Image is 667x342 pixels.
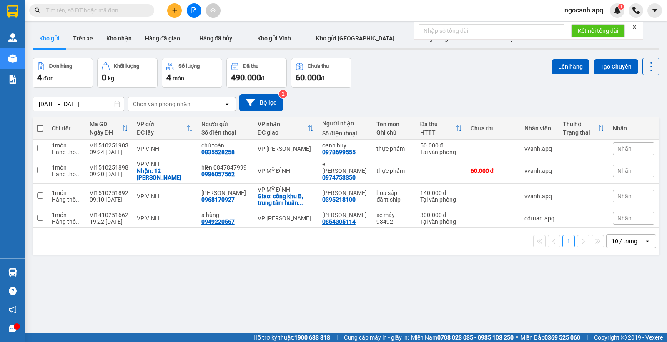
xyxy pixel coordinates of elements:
[37,72,42,82] span: 4
[76,196,81,203] span: ...
[90,121,122,127] div: Mã GD
[619,4,622,10] span: 1
[420,212,462,218] div: 300.000 đ
[8,54,17,63] img: warehouse-icon
[43,75,54,82] span: đơn
[612,237,637,245] div: 10 / trang
[651,7,659,14] span: caret-down
[614,7,621,14] img: icon-new-feature
[49,63,72,69] div: Đơn hàng
[239,94,283,111] button: Bộ lọc
[137,167,193,181] div: Nhận: 12 phan chu trinh
[201,121,249,127] div: Người gửi
[137,215,193,222] div: VP VINH
[322,190,369,196] div: ngọc tiên
[199,35,232,42] span: Hàng đã hủy
[420,121,456,127] div: Đã thu
[108,75,114,82] span: kg
[201,218,235,225] div: 0949220567
[411,333,514,342] span: Miền Nam
[253,333,330,342] span: Hỗ trợ kỹ thuật:
[594,59,638,74] button: Tạo Chuyến
[76,149,81,155] span: ...
[613,125,654,132] div: Nhãn
[617,215,632,222] span: Nhãn
[90,142,128,149] div: VI1510251903
[90,171,128,177] div: 09:20 [DATE]
[376,190,411,196] div: hoa sáp
[201,212,249,218] div: a hùng
[322,120,369,127] div: Người nhận
[376,145,411,152] div: thực phẩm
[617,167,632,174] span: Nhãn
[516,336,518,339] span: ⚪️
[201,190,249,196] div: lê trường
[578,26,618,35] span: Kết nối tổng đài
[52,212,81,218] div: 1 món
[8,268,17,277] img: warehouse-icon
[294,334,330,341] strong: 1900 633 818
[617,145,632,152] span: Nhãn
[544,334,580,341] strong: 0369 525 060
[166,72,171,82] span: 4
[258,215,314,222] div: VP [PERSON_NAME]
[33,97,124,111] input: Select a date range.
[279,90,287,98] sup: 2
[298,200,303,206] span: ...
[9,306,17,314] span: notification
[85,117,133,140] th: Toggle SortBy
[258,193,314,206] div: Giao: cổng khu B, trung tâm huấn luyện thể thao quốc gia hà nội, phương canh, nam từ liêm, hà nội
[253,117,318,140] th: Toggle SortBy
[257,35,291,42] span: Kho gửi Vinh
[76,218,81,225] span: ...
[243,63,258,69] div: Đã thu
[90,196,128,203] div: 09:10 [DATE]
[322,212,369,218] div: tiến dũng
[33,58,93,88] button: Đơn hàng4đơn
[173,75,184,82] span: món
[90,129,122,136] div: Ngày ĐH
[376,196,411,203] div: đã tt ship
[187,3,201,18] button: file-add
[90,190,128,196] div: VI1510251892
[558,5,610,15] span: ngocanh.apq
[322,149,356,155] div: 0978699555
[9,325,17,332] span: message
[524,193,554,200] div: vvanh.apq
[258,186,314,193] div: VP MỸ ĐÌNH
[137,145,193,152] div: VP VINH
[52,171,81,177] div: Hàng thông thường
[471,167,516,174] div: 60.000 đ
[201,164,249,171] div: hiền 0847847999
[524,215,554,222] div: cdtuan.apq
[562,235,575,247] button: 1
[201,142,249,149] div: chú toàn
[162,58,222,88] button: Số lượng4món
[471,125,516,132] div: Chưa thu
[258,145,314,152] div: VP [PERSON_NAME]
[647,3,662,18] button: caret-down
[258,129,307,136] div: ĐC giao
[90,164,128,171] div: VI1510251898
[376,121,411,127] div: Tên món
[621,335,627,340] span: copyright
[321,75,324,82] span: đ
[416,117,466,140] th: Toggle SortBy
[618,4,624,10] sup: 1
[420,218,462,225] div: Tại văn phòng
[201,171,235,177] div: 0986057562
[52,196,81,203] div: Hàng thông thường
[33,28,66,48] button: Kho gửi
[206,3,221,18] button: aim
[52,142,81,149] div: 1 món
[97,58,158,88] button: Khối lượng0kg
[100,28,138,48] button: Kho nhận
[376,129,411,136] div: Ghi chú
[133,117,197,140] th: Toggle SortBy
[46,6,144,15] input: Tìm tên, số ĐT hoặc mã đơn
[420,142,462,149] div: 50.000 đ
[167,3,182,18] button: plus
[376,167,411,174] div: thực phẩm
[7,5,18,18] img: logo-vxr
[524,145,554,152] div: vvanh.apq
